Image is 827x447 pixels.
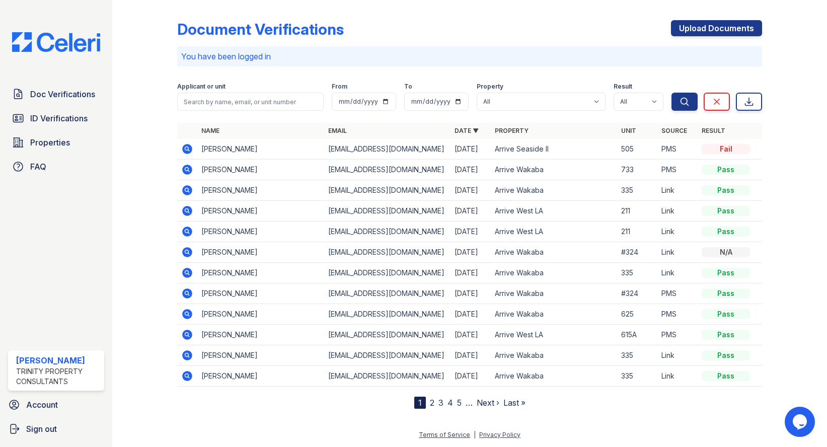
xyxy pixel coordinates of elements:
[702,371,750,381] div: Pass
[324,283,450,304] td: [EMAIL_ADDRESS][DOMAIN_NAME]
[657,201,698,221] td: Link
[450,263,491,283] td: [DATE]
[657,139,698,160] td: PMS
[430,398,434,408] a: 2
[491,180,617,201] td: Arrive Wakaba
[16,366,100,387] div: Trinity Property Consultants
[491,345,617,366] td: Arrive Wakaba
[30,88,95,100] span: Doc Verifications
[197,201,324,221] td: [PERSON_NAME]
[197,345,324,366] td: [PERSON_NAME]
[617,242,657,263] td: #324
[702,144,750,154] div: Fail
[457,398,462,408] a: 5
[450,283,491,304] td: [DATE]
[450,345,491,366] td: [DATE]
[785,407,817,437] iframe: chat widget
[657,180,698,201] td: Link
[617,366,657,387] td: 335
[617,325,657,345] td: 615A
[491,366,617,387] td: Arrive Wakaba
[657,366,698,387] td: Link
[4,419,108,439] a: Sign out
[450,180,491,201] td: [DATE]
[495,127,529,134] a: Property
[617,263,657,283] td: 335
[657,160,698,180] td: PMS
[657,325,698,345] td: PMS
[197,242,324,263] td: [PERSON_NAME]
[702,165,750,175] div: Pass
[617,160,657,180] td: 733
[197,283,324,304] td: [PERSON_NAME]
[491,201,617,221] td: Arrive West LA
[657,221,698,242] td: Link
[30,112,88,124] span: ID Verifications
[197,304,324,325] td: [PERSON_NAME]
[491,242,617,263] td: Arrive Wakaba
[26,399,58,411] span: Account
[404,83,412,91] label: To
[474,431,476,438] div: |
[617,180,657,201] td: 335
[177,20,344,38] div: Document Verifications
[491,160,617,180] td: Arrive Wakaba
[617,201,657,221] td: 211
[324,139,450,160] td: [EMAIL_ADDRESS][DOMAIN_NAME]
[8,84,104,104] a: Doc Verifications
[328,127,347,134] a: Email
[450,221,491,242] td: [DATE]
[702,330,750,340] div: Pass
[661,127,687,134] a: Source
[414,397,426,409] div: 1
[702,227,750,237] div: Pass
[617,304,657,325] td: 625
[491,263,617,283] td: Arrive Wakaba
[614,83,632,91] label: Result
[503,398,525,408] a: Last »
[702,247,750,257] div: N/A
[702,350,750,360] div: Pass
[16,354,100,366] div: [PERSON_NAME]
[491,304,617,325] td: Arrive Wakaba
[450,139,491,160] td: [DATE]
[324,325,450,345] td: [EMAIL_ADDRESS][DOMAIN_NAME]
[455,127,479,134] a: Date ▼
[491,221,617,242] td: Arrive West LA
[702,206,750,216] div: Pass
[450,325,491,345] td: [DATE]
[324,304,450,325] td: [EMAIL_ADDRESS][DOMAIN_NAME]
[324,345,450,366] td: [EMAIL_ADDRESS][DOMAIN_NAME]
[197,263,324,283] td: [PERSON_NAME]
[450,242,491,263] td: [DATE]
[332,83,347,91] label: From
[324,366,450,387] td: [EMAIL_ADDRESS][DOMAIN_NAME]
[657,304,698,325] td: PMS
[702,127,725,134] a: Result
[197,139,324,160] td: [PERSON_NAME]
[450,366,491,387] td: [DATE]
[419,431,470,438] a: Terms of Service
[8,132,104,153] a: Properties
[657,283,698,304] td: PMS
[450,201,491,221] td: [DATE]
[657,263,698,283] td: Link
[4,395,108,415] a: Account
[197,366,324,387] td: [PERSON_NAME]
[617,139,657,160] td: 505
[702,268,750,278] div: Pass
[657,345,698,366] td: Link
[201,127,219,134] a: Name
[450,304,491,325] td: [DATE]
[657,242,698,263] td: Link
[671,20,762,36] a: Upload Documents
[621,127,636,134] a: Unit
[197,221,324,242] td: [PERSON_NAME]
[177,83,225,91] label: Applicant or unit
[181,50,758,62] p: You have been logged in
[438,398,443,408] a: 3
[450,160,491,180] td: [DATE]
[197,160,324,180] td: [PERSON_NAME]
[702,185,750,195] div: Pass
